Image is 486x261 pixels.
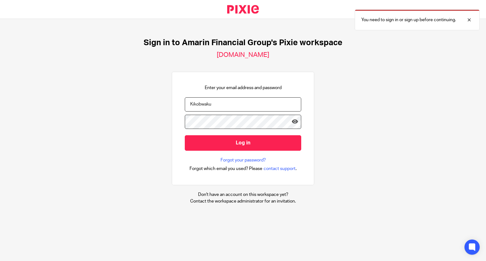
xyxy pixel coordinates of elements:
[190,166,262,172] span: Forgot which email you used? Please
[185,135,301,151] input: Log in
[190,198,296,204] p: Contact the workspace administrator for an invitation.
[264,166,296,172] span: contact support
[190,165,297,172] div: .
[217,51,269,59] h2: [DOMAIN_NAME]
[185,97,301,112] input: name@example.com
[144,38,342,48] h1: Sign in to Amarin Financial Group's Pixie workspace
[205,85,282,91] p: Enter your email address and password
[221,157,266,163] a: Forgot your password?
[361,17,456,23] p: You need to sign in or sign up before continuing.
[190,191,296,198] p: Don't have an account on this workspace yet?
